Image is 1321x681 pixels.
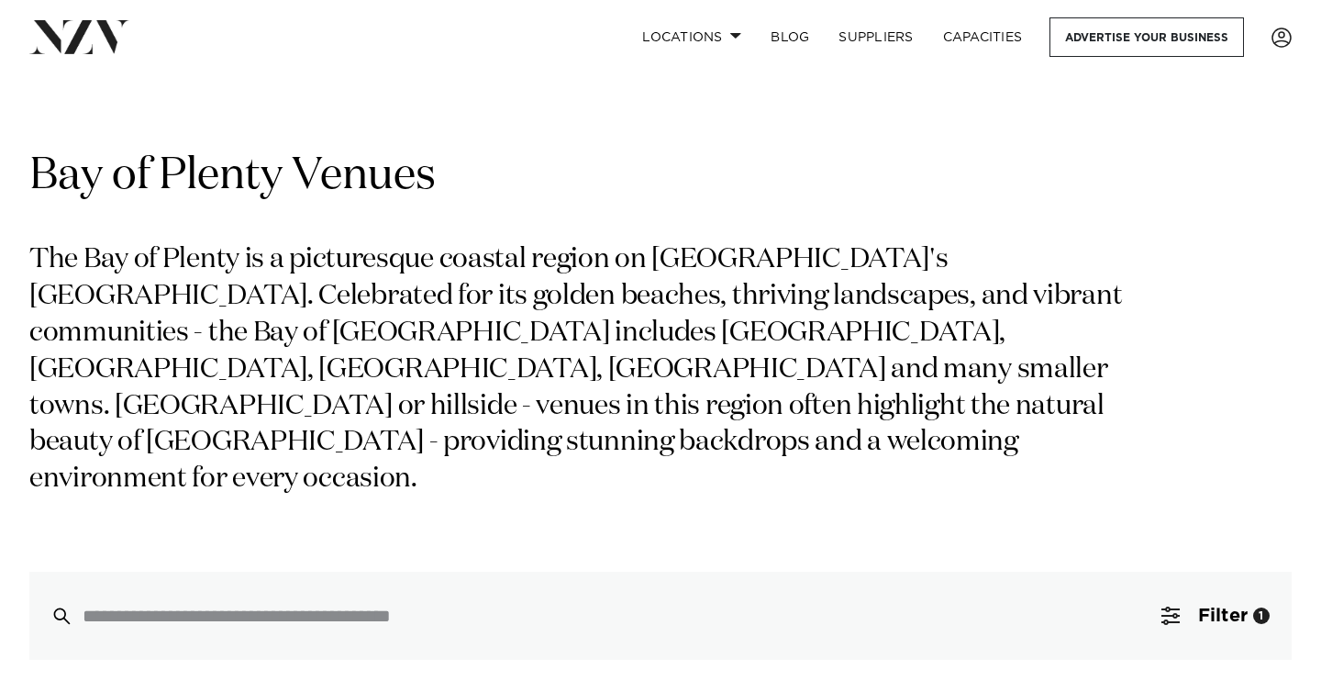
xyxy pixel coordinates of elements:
button: Filter1 [1139,572,1292,660]
a: Locations [627,17,756,57]
div: 1 [1253,608,1270,624]
a: Capacities [928,17,1038,57]
h1: Bay of Plenty Venues [29,148,1292,206]
a: Advertise your business [1049,17,1244,57]
p: The Bay of Plenty is a picturesque coastal region on [GEOGRAPHIC_DATA]'s [GEOGRAPHIC_DATA]. Celeb... [29,242,1163,498]
a: BLOG [756,17,824,57]
span: Filter [1198,607,1248,625]
img: nzv-logo.png [29,20,129,53]
a: SUPPLIERS [824,17,927,57]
